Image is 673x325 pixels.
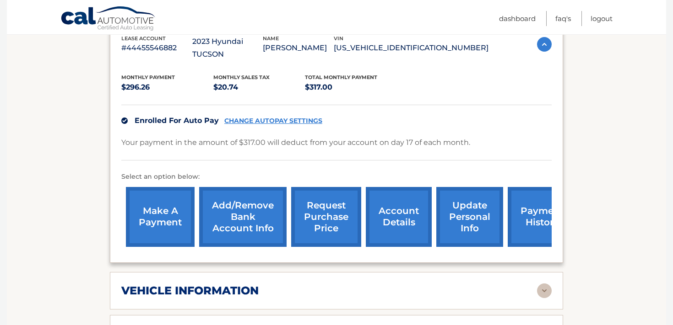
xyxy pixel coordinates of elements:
a: account details [366,187,432,247]
span: vin [334,35,343,42]
span: lease account [121,35,166,42]
a: Logout [591,11,613,26]
span: Monthly sales Tax [213,74,270,80]
a: make a payment [126,187,195,247]
p: $296.26 [121,81,213,94]
a: update personal info [436,187,503,247]
a: CHANGE AUTOPAY SETTINGS [224,117,322,125]
p: #44455546882 [121,42,192,54]
img: accordion-rest.svg [537,283,552,298]
p: Select an option below: [121,171,552,182]
h2: vehicle information [121,284,259,298]
a: request purchase price [291,187,361,247]
img: check.svg [121,117,128,124]
a: Add/Remove bank account info [199,187,287,247]
p: Your payment in the amount of $317.00 will deduct from your account on day 17 of each month. [121,136,470,149]
p: [US_VEHICLE_IDENTIFICATION_NUMBER] [334,42,488,54]
p: 2023 Hyundai TUCSON [192,35,263,61]
span: Enrolled For Auto Pay [135,116,219,125]
span: Monthly Payment [121,74,175,80]
span: name [263,35,279,42]
p: $20.74 [213,81,305,94]
span: Total Monthly Payment [305,74,377,80]
a: Dashboard [499,11,536,26]
img: accordion-active.svg [537,37,552,52]
p: [PERSON_NAME] [263,42,334,54]
a: payment history [508,187,576,247]
a: Cal Automotive [60,6,157,32]
a: FAQ's [555,11,571,26]
p: $317.00 [305,81,397,94]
